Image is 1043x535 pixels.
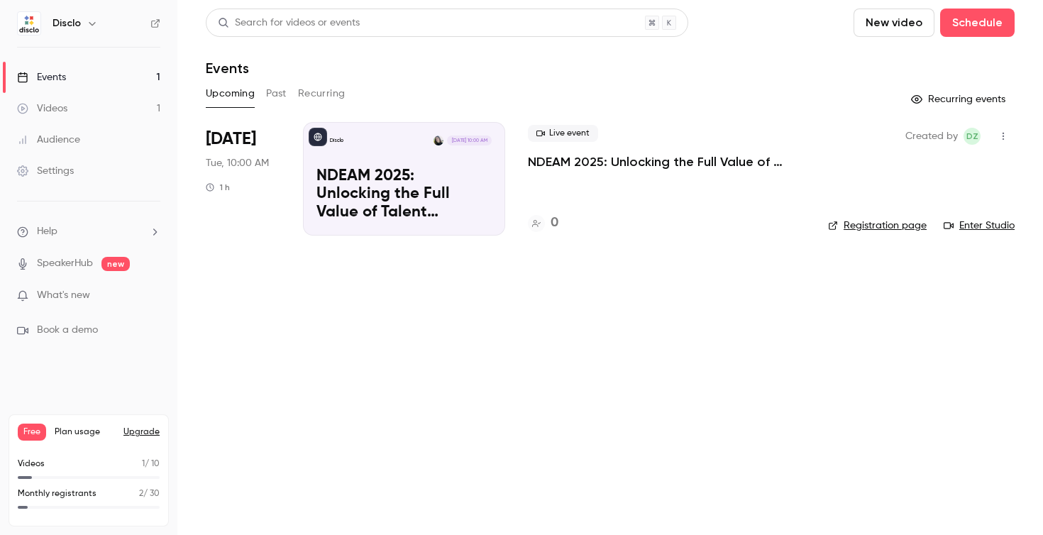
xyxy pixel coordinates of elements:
[206,122,280,236] div: Oct 14 Tue, 10:00 AM (America/Los Angeles)
[37,256,93,271] a: SpeakerHub
[528,125,598,142] span: Live event
[37,323,98,338] span: Book a demo
[37,288,90,303] span: What's new
[905,88,1015,111] button: Recurring events
[17,101,67,116] div: Videos
[905,128,958,145] span: Created by
[18,424,46,441] span: Free
[854,9,934,37] button: New video
[966,128,978,145] span: DZ
[55,426,115,438] span: Plan usage
[17,164,74,178] div: Settings
[551,214,558,233] h4: 0
[18,12,40,35] img: Disclo
[206,60,249,77] h1: Events
[37,224,57,239] span: Help
[206,182,230,193] div: 1 h
[528,153,805,170] a: NDEAM 2025: Unlocking the Full Value of Talent Through Workplace Accommodations
[206,82,255,105] button: Upcoming
[964,128,981,145] span: Danie Zaika
[828,219,927,233] a: Registration page
[944,219,1015,233] a: Enter Studio
[298,82,346,105] button: Recurring
[17,133,80,147] div: Audience
[17,70,66,84] div: Events
[142,458,160,470] p: / 10
[330,137,343,144] p: Disclo
[218,16,360,31] div: Search for videos or events
[206,128,256,150] span: [DATE]
[18,487,96,500] p: Monthly registrants
[123,426,160,438] button: Upgrade
[17,224,160,239] li: help-dropdown-opener
[101,257,130,271] span: new
[266,82,287,105] button: Past
[53,16,81,31] h6: Disclo
[303,122,505,236] a: NDEAM 2025: Unlocking the Full Value of Talent Through Workplace AccommodationsDiscloHannah Olson...
[940,9,1015,37] button: Schedule
[139,490,143,498] span: 2
[447,136,491,145] span: [DATE] 10:00 AM
[143,289,160,302] iframe: Noticeable Trigger
[316,167,492,222] p: NDEAM 2025: Unlocking the Full Value of Talent Through Workplace Accommodations
[142,460,145,468] span: 1
[206,156,269,170] span: Tue, 10:00 AM
[528,214,558,233] a: 0
[139,487,160,500] p: / 30
[18,458,45,470] p: Videos
[434,136,443,145] img: Hannah Olson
